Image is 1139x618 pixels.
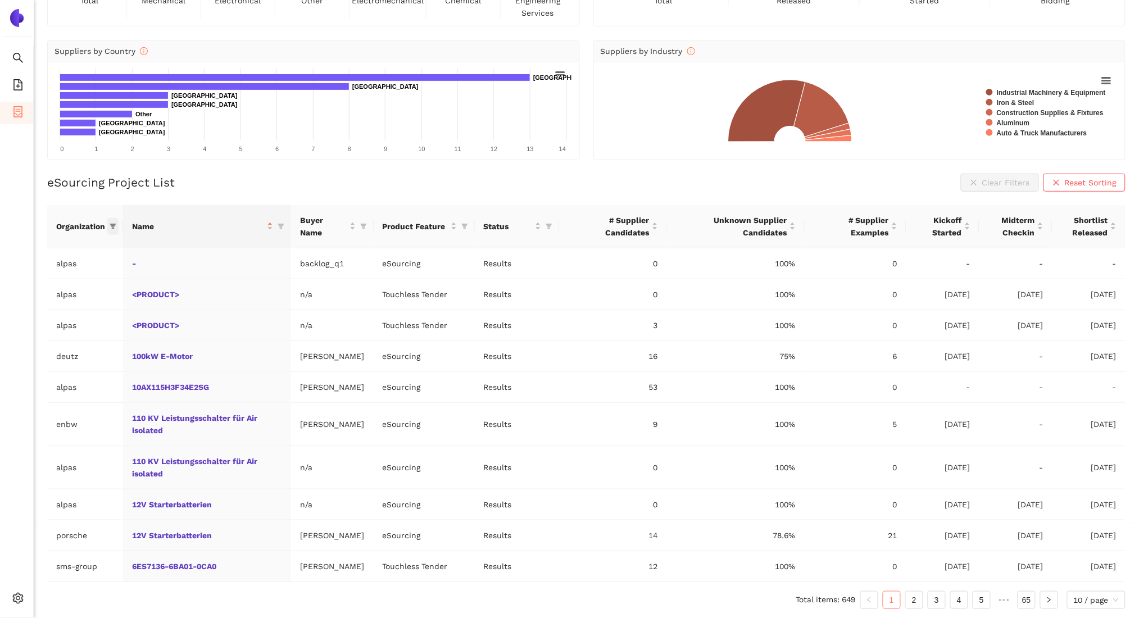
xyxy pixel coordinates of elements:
[988,214,1035,239] span: Midterm Checkin
[979,446,1052,489] td: -
[1052,551,1126,582] td: [DATE]
[374,520,475,551] td: eSourcing
[374,205,475,248] th: this column's title is Product Feature,this column is sortable
[291,520,374,551] td: [PERSON_NAME]
[475,403,559,446] td: Results
[167,146,170,152] text: 3
[905,591,923,609] li: 2
[559,403,667,446] td: 9
[47,174,175,190] h2: eSourcing Project List
[805,551,906,582] td: 0
[906,592,923,608] a: 2
[360,223,367,230] span: filter
[676,214,787,239] span: Unknown Supplier Candidates
[291,372,374,403] td: [PERSON_NAME]
[667,279,805,310] td: 100%
[8,9,26,27] img: Logo
[475,248,559,279] td: Results
[203,146,206,152] text: 4
[906,551,979,582] td: [DATE]
[559,489,667,520] td: 0
[928,591,946,609] li: 3
[997,99,1034,107] text: Iron & Steel
[883,592,900,608] a: 1
[546,223,552,230] span: filter
[107,218,119,235] span: filter
[374,551,475,582] td: Touchless Tender
[1040,591,1058,609] li: Next Page
[559,446,667,489] td: 0
[275,218,287,235] span: filter
[979,551,1052,582] td: [DATE]
[291,551,374,582] td: [PERSON_NAME]
[601,47,695,56] span: Suppliers by Industry
[805,279,906,310] td: 0
[374,446,475,489] td: eSourcing
[906,403,979,446] td: [DATE]
[475,551,559,582] td: Results
[543,218,555,235] span: filter
[1040,591,1058,609] button: right
[906,489,979,520] td: [DATE]
[667,248,805,279] td: 100%
[358,212,369,241] span: filter
[291,341,374,372] td: [PERSON_NAME]
[47,446,123,489] td: alpas
[47,403,123,446] td: enbw
[291,205,374,248] th: this column's title is Buyer Name,this column is sortable
[374,341,475,372] td: eSourcing
[47,310,123,341] td: alpas
[455,146,461,152] text: 11
[239,146,243,152] text: 5
[1052,403,1126,446] td: [DATE]
[559,372,667,403] td: 53
[805,403,906,446] td: 5
[866,597,873,603] span: left
[559,248,667,279] td: 0
[667,372,805,403] td: 100%
[131,146,134,152] text: 2
[1061,214,1108,239] span: Shortlist Released
[94,146,98,152] text: 1
[1052,279,1126,310] td: [DATE]
[559,279,667,310] td: 0
[47,551,123,582] td: sms-group
[915,214,962,239] span: Kickoff Started
[374,248,475,279] td: eSourcing
[300,214,347,239] span: Buyer Name
[1052,372,1126,403] td: -
[459,218,470,235] span: filter
[1046,597,1052,603] span: right
[47,248,123,279] td: alpas
[997,109,1104,117] text: Construction Supplies & Fixtures
[860,591,878,609] button: left
[374,310,475,341] td: Touchless Tender
[979,372,1052,403] td: -
[374,403,475,446] td: eSourcing
[687,47,695,55] span: info-circle
[475,279,559,310] td: Results
[1065,176,1117,189] span: Reset Sorting
[278,223,284,230] span: filter
[568,214,650,239] span: # Supplier Candidates
[60,146,63,152] text: 0
[559,310,667,341] td: 3
[961,174,1039,192] button: closeClear Filters
[12,75,24,98] span: file-add
[291,403,374,446] td: [PERSON_NAME]
[383,220,448,233] span: Product Feature
[1052,520,1126,551] td: [DATE]
[906,310,979,341] td: [DATE]
[805,205,906,248] th: this column's title is # Supplier Examples,this column is sortable
[995,591,1013,609] li: Next 5 Pages
[12,102,24,125] span: container
[1052,179,1060,188] span: close
[1043,174,1126,192] button: closeReset Sorting
[667,551,805,582] td: 100%
[1052,205,1126,248] th: this column's title is Shortlist Released,this column is sortable
[973,591,991,609] li: 5
[805,489,906,520] td: 0
[906,279,979,310] td: [DATE]
[979,341,1052,372] td: -
[559,146,566,152] text: 14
